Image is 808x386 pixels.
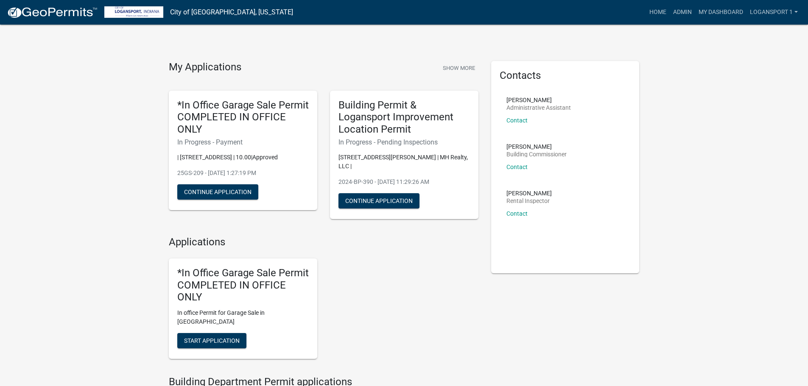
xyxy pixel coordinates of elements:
h5: *In Office Garage Sale Permit COMPLETED IN OFFICE ONLY [177,99,309,136]
p: Rental Inspector [506,198,552,204]
h4: Applications [169,236,478,248]
p: [PERSON_NAME] [506,97,571,103]
a: Logansport 1 [746,4,801,20]
a: City of [GEOGRAPHIC_DATA], [US_STATE] [170,5,293,19]
button: Show More [439,61,478,75]
h5: *In Office Garage Sale Permit COMPLETED IN OFFICE ONLY [177,267,309,303]
button: Start Application [177,333,246,348]
h5: Building Permit & Logansport Improvement Location Permit [338,99,470,136]
a: My Dashboard [695,4,746,20]
img: City of Logansport, Indiana [104,6,163,18]
a: Contact [506,117,528,124]
p: | [STREET_ADDRESS] | 10.00|Approved [177,153,309,162]
p: [PERSON_NAME] [506,190,552,196]
p: 25GS-209 - [DATE] 1:27:19 PM [177,169,309,178]
button: Continue Application [338,193,419,208]
a: Contact [506,210,528,217]
a: Contact [506,164,528,170]
h5: Contacts [500,69,631,82]
p: 2024-BP-390 - [DATE] 11:29:26 AM [338,178,470,186]
p: In office Permit for Garage Sale in [GEOGRAPHIC_DATA] [177,308,309,326]
h6: In Progress - Payment [177,138,309,146]
a: Admin [670,4,695,20]
p: [STREET_ADDRESS][PERSON_NAME] | MH Realty, LLC | [338,153,470,171]
button: Continue Application [177,184,258,200]
span: Start Application [184,337,240,344]
p: [PERSON_NAME] [506,144,567,150]
a: Home [646,4,670,20]
h4: My Applications [169,61,241,74]
h6: In Progress - Pending Inspections [338,138,470,146]
p: Building Commissioner [506,151,567,157]
p: Administrative Assistant [506,105,571,111]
